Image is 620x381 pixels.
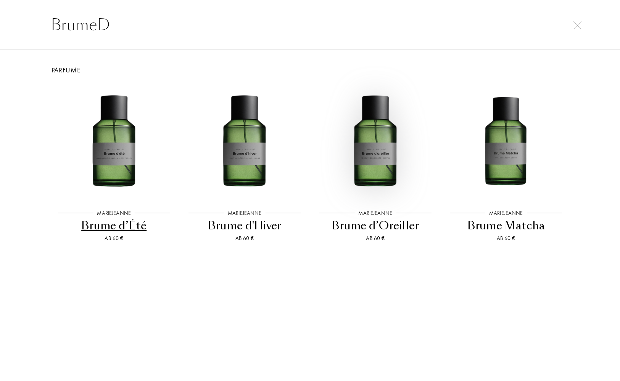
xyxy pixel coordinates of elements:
[447,83,565,201] img: Brume Matcha
[52,234,177,242] div: Ab 60 €
[182,234,307,242] div: Ab 60 €
[310,75,441,252] a: Brume d’OreillerMarieJeanneBrume d’OreillerAb 60 €
[55,83,173,201] img: Brume d’Été
[179,75,310,252] a: Brume d'HiverMarieJeanneBrume d'HiverAb 60 €
[52,218,177,233] div: Brume d’Été
[441,75,572,252] a: Brume MatchaMarieJeanneBrume MatchaAb 60 €
[182,218,307,233] div: Brume d'Hiver
[35,13,585,36] input: Suche
[313,218,438,233] div: Brume d’Oreiller
[49,75,180,252] a: Brume d’ÉtéMarieJeanneBrume d’ÉtéAb 60 €
[354,209,396,217] div: MarieJeanne
[444,218,568,233] div: Brume Matcha
[317,83,434,201] img: Brume d’Oreiller
[93,209,135,217] div: MarieJeanne
[444,234,568,242] div: Ab 60 €
[485,209,527,217] div: MarieJeanne
[43,65,577,75] div: Parfume
[573,21,581,29] img: cross.svg
[224,209,266,217] div: MarieJeanne
[186,83,303,201] img: Brume d'Hiver
[313,234,438,242] div: Ab 60 €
